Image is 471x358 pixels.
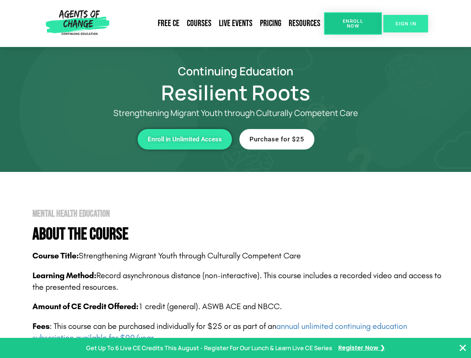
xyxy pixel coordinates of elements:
a: Courses [183,15,215,32]
span: SIGN IN [395,21,416,26]
span: Purchase for $25 [249,136,304,142]
span: Enroll in Unlimited Access [148,136,222,142]
p: 1 credit (general). ASWB ACE and NBCC. [32,301,448,313]
a: Enroll Now [324,12,382,35]
a: Register Now ❯ [338,343,385,354]
a: Live Events [215,15,256,32]
span: Enroll Now [336,19,370,28]
nav: Menu [112,15,324,32]
a: Enroll in Unlimited Access [138,129,232,150]
span: Amount of CE Credit Offered: [32,302,138,311]
b: Learning Method: [32,271,96,280]
a: Pricing [256,15,285,32]
p: Strengthening Migrant Youth through Culturally Competent Care [53,109,418,118]
p: Record asynchronous distance (non-interactive). This course includes a recorded video and access ... [32,270,448,293]
a: Resources [285,15,324,32]
h2: Continuing Education [23,66,448,76]
p: Get Up To 6 Live CE Credits This August - Register For Our Lunch & Learn Live CE Series [86,343,332,354]
button: Close Banner [458,343,467,352]
h1: Resilient Roots [23,84,448,101]
a: Free CE [154,15,183,32]
p: Strengthening Migrant Youth through Culturally Competent Care [32,250,448,262]
span: Fees [32,321,50,331]
a: SIGN IN [383,15,428,32]
h4: About The Course [32,226,448,243]
a: Purchase for $25 [239,129,314,150]
h2: Mental Health Education [32,209,448,219]
span: : This course can be purchased individually for $25 or as part of an [32,321,407,343]
b: Course Title: [32,251,79,261]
